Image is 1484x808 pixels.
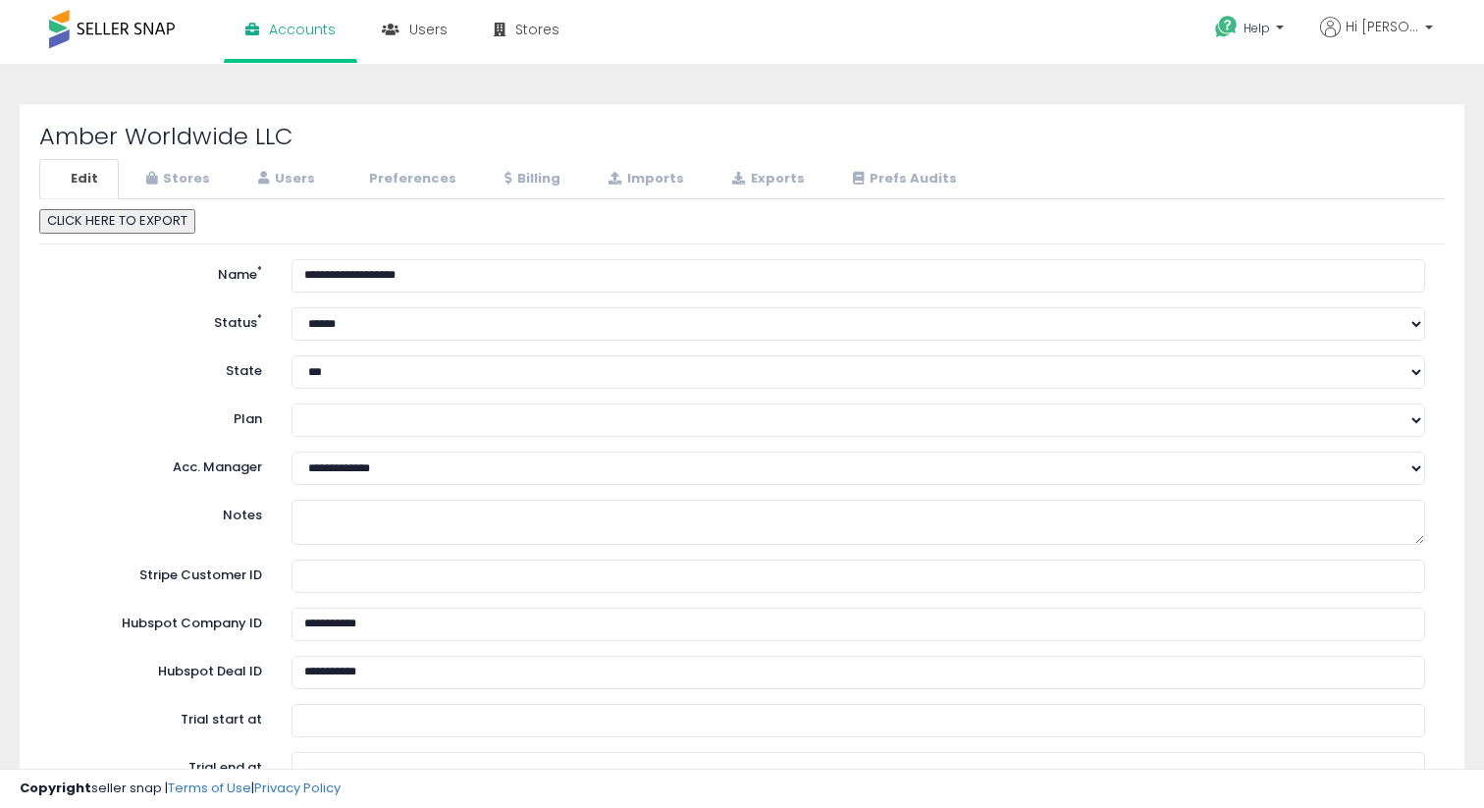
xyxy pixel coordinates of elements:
[121,159,231,199] a: Stores
[44,404,277,429] label: Plan
[20,780,341,798] div: seller snap | |
[20,779,91,797] strong: Copyright
[39,159,119,199] a: Edit
[233,159,336,199] a: Users
[1320,17,1433,61] a: Hi [PERSON_NAME]
[44,500,277,525] label: Notes
[44,307,277,333] label: Status
[269,20,336,39] span: Accounts
[44,355,277,381] label: State
[707,159,825,199] a: Exports
[44,452,277,477] label: Acc. Manager
[1244,20,1270,36] span: Help
[44,560,277,585] label: Stripe Customer ID
[409,20,448,39] span: Users
[827,159,978,199] a: Prefs Audits
[1214,15,1239,39] i: Get Help
[44,704,277,729] label: Trial start at
[168,779,251,797] a: Terms of Use
[44,752,277,778] label: Trial end at
[479,159,581,199] a: Billing
[44,656,277,681] label: Hubspot Deal ID
[1346,17,1419,36] span: Hi [PERSON_NAME]
[338,159,477,199] a: Preferences
[44,259,277,285] label: Name
[515,20,559,39] span: Stores
[583,159,705,199] a: Imports
[39,209,195,234] button: CLICK HERE TO EXPORT
[39,124,1445,149] h2: Amber Worldwide LLC
[44,608,277,633] label: Hubspot Company ID
[254,779,341,797] a: Privacy Policy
